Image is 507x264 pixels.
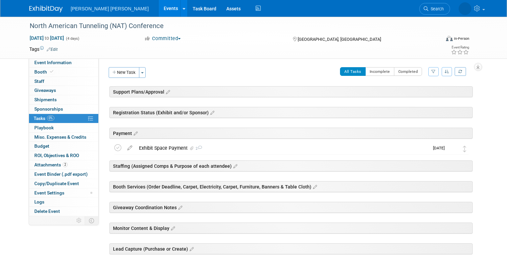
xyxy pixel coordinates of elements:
span: Copy/Duplicate Event [34,181,79,186]
span: [GEOGRAPHIC_DATA], [GEOGRAPHIC_DATA] [298,37,381,42]
div: Monitor Content & Display [109,223,473,234]
span: (4 days) [65,36,79,41]
button: New Task [109,67,139,78]
div: Lead Capture (Purchase or Create) [109,243,473,254]
a: Attachments2 [29,160,98,169]
span: Delete Event [34,209,60,214]
span: Playbook [34,125,54,130]
a: Edit sections [164,88,170,95]
span: Search [428,6,444,11]
span: Modified Layout [90,192,92,194]
a: Logs [29,197,98,207]
button: Committed [142,35,184,42]
span: Giveaways [34,88,56,93]
span: Staff [34,79,44,84]
span: ROI, Objectives & ROO [34,153,79,158]
div: Giveaway Coordination Notes [109,202,473,213]
div: Event Rating [451,46,469,49]
span: Event Settings [34,190,64,195]
td: Personalize Event Tab Strip [73,216,85,225]
div: Booth Services (Order Deadline, Carpet, Electricity, Carpet, Furniture, Banners & Table Cloth) [109,181,473,192]
a: Copy/Duplicate Event [29,179,98,188]
div: Registration Status (Exhibit and/or Sponsor) [109,107,473,118]
span: Shipments [34,97,57,102]
a: Edit sections [209,109,214,116]
a: Tasks0% [29,114,98,123]
span: Sponsorships [34,106,63,112]
a: Edit [47,47,58,52]
a: Staff [29,77,98,86]
img: ExhibitDay [29,6,63,12]
span: to [44,35,50,41]
a: edit [124,145,136,151]
span: [DATE] [DATE] [29,35,64,41]
span: [DATE] [433,146,448,150]
a: Edit sections [132,130,138,136]
a: Giveaways [29,86,98,95]
img: Format-Inperson.png [446,36,453,41]
a: Edit sections [188,245,194,252]
button: All Tasks [340,67,366,76]
span: Event Binder (.pdf export) [34,171,88,177]
div: Staffing (Assigned Comps & Purpose of each attendee) [109,160,473,171]
span: 0% [47,116,54,121]
a: Sponsorships [29,105,98,114]
a: Edit sections [177,204,182,211]
button: Incomplete [365,67,394,76]
div: Exhibit Space Payment [136,142,429,154]
span: 2 [195,146,202,151]
a: Search [419,3,450,15]
a: Edit sections [311,183,317,190]
a: Edit sections [169,225,175,231]
span: Budget [34,143,49,149]
div: Support Plans/Approval [109,86,473,97]
td: Toggle Event Tabs [85,216,99,225]
a: Playbook [29,123,98,132]
a: Refresh [455,67,466,76]
td: Tags [29,46,58,52]
span: Misc. Expenses & Credits [34,134,86,140]
div: Payment [109,128,473,139]
a: ROI, Objectives & ROO [29,151,98,160]
i: Move task [463,146,466,152]
div: In-Person [454,36,469,41]
a: Delete Event [29,207,98,216]
img: Kelly Graber [459,2,471,15]
a: Budget [29,142,98,151]
div: North American Tunneling (NAT) Conference [27,20,432,32]
span: 2 [63,162,68,167]
span: [PERSON_NAME] [PERSON_NAME] [71,6,149,11]
span: Logs [34,199,44,205]
img: Kelly Graber [448,144,457,153]
span: Tasks [34,116,54,121]
a: Event Settings [29,188,98,197]
i: Booth reservation complete [50,70,53,74]
a: Shipments [29,95,98,104]
span: Event Information [34,60,72,65]
span: Booth [34,69,55,75]
a: Event Binder (.pdf export) [29,170,98,179]
div: Event Format [404,35,469,45]
span: Attachments [34,162,68,167]
button: Completed [394,67,422,76]
a: Booth [29,68,98,77]
a: Misc. Expenses & Credits [29,133,98,142]
a: Edit sections [232,162,237,169]
a: Event Information [29,58,98,67]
